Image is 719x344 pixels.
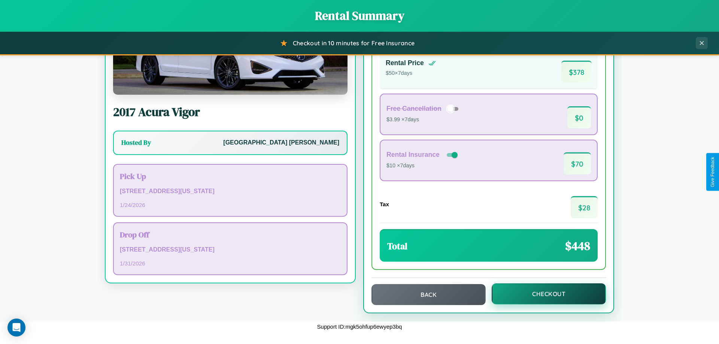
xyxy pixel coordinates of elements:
[317,322,402,332] p: Support ID: mgk5ohfup6ewyep3bq
[565,238,590,254] span: $ 448
[120,186,341,197] p: [STREET_ADDRESS][US_STATE]
[7,319,25,337] div: Open Intercom Messenger
[386,115,461,125] p: $3.99 × 7 days
[120,171,341,182] h3: Pick Up
[223,137,339,148] p: [GEOGRAPHIC_DATA] [PERSON_NAME]
[121,138,151,147] h3: Hosted By
[113,20,348,95] img: Acura Vigor
[120,244,341,255] p: [STREET_ADDRESS][US_STATE]
[120,258,341,268] p: 1 / 31 / 2026
[561,61,592,83] span: $ 378
[567,106,591,128] span: $ 0
[386,59,424,67] h4: Rental Price
[120,200,341,210] p: 1 / 24 / 2026
[380,201,389,207] h4: Tax
[293,39,415,47] span: Checkout in 10 minutes for Free Insurance
[386,161,459,171] p: $10 × 7 days
[386,69,436,78] p: $ 50 × 7 days
[710,157,715,187] div: Give Feedback
[386,151,440,159] h4: Rental Insurance
[7,7,712,24] h1: Rental Summary
[492,283,606,304] button: Checkout
[571,196,598,218] span: $ 28
[113,104,348,120] h2: 2017 Acura Vigor
[120,229,341,240] h3: Drop Off
[386,105,442,113] h4: Free Cancellation
[371,284,486,305] button: Back
[564,152,591,174] span: $ 70
[387,240,407,252] h3: Total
